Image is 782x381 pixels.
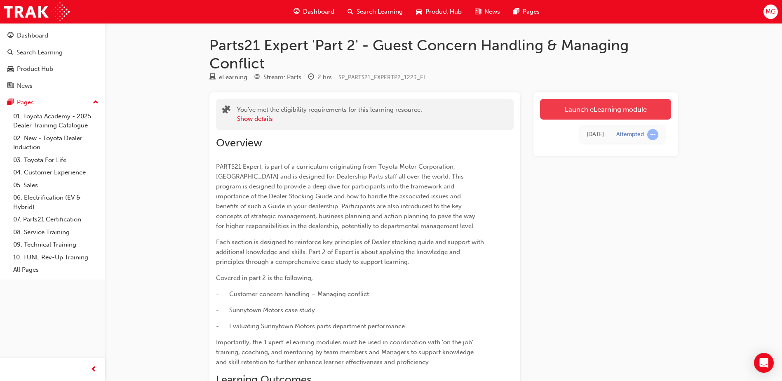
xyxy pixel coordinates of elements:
[216,306,315,314] span: - Sunnytown Motors case study
[254,72,301,82] div: Stream
[468,3,507,20] a: news-iconNews
[308,74,314,81] span: clock-icon
[425,7,462,16] span: Product Hub
[287,3,341,20] a: guage-iconDashboard
[7,66,14,73] span: car-icon
[416,7,422,17] span: car-icon
[3,45,102,60] a: Search Learning
[237,105,422,124] div: You've met the eligibility requirements for this learning resource.
[3,78,102,94] a: News
[409,3,468,20] a: car-iconProduct Hub
[7,49,13,56] span: search-icon
[523,7,540,16] span: Pages
[10,166,102,179] a: 04. Customer Experience
[763,5,778,19] button: MG
[10,191,102,213] a: 06. Electrification (EV & Hybrid)
[4,2,70,21] img: Trak
[16,48,63,57] div: Search Learning
[216,290,371,298] span: - Customer concern handling – Managing conflict.
[3,28,102,43] a: Dashboard
[219,73,247,82] div: eLearning
[17,81,33,91] div: News
[10,226,102,239] a: 08. Service Training
[10,251,102,264] a: 10. TUNE Rev-Up Training
[216,322,405,330] span: - Evaluating Sunnytown Motors parts department performance
[3,95,102,110] button: Pages
[216,136,262,149] span: Overview
[303,7,334,16] span: Dashboard
[513,7,519,17] span: pages-icon
[222,106,230,115] span: puzzle-icon
[17,64,53,74] div: Product Hub
[209,72,247,82] div: Type
[357,7,403,16] span: Search Learning
[263,73,301,82] div: Stream: Parts
[216,163,477,230] span: PARTS21 Expert, is part of a curriculum originating from Toyota Motor Corporation, [GEOGRAPHIC_DA...
[17,98,34,107] div: Pages
[93,97,99,108] span: up-icon
[209,74,216,81] span: learningResourceType_ELEARNING-icon
[587,130,604,139] div: Thu Jul 24 2025 12:46:27 GMT+1000 (Australian Eastern Standard Time)
[294,7,300,17] span: guage-icon
[216,339,475,366] span: Importantly, the ‘Expert’ eLearning modules must be used in coordination with 'on the job' traini...
[209,36,678,72] h1: Parts21 Expert 'Part 2' - Guest Concern Handling & Managing Conflict
[10,132,102,154] a: 02. New - Toyota Dealer Induction
[10,263,102,276] a: All Pages
[507,3,546,20] a: pages-iconPages
[10,110,102,132] a: 01. Toyota Academy - 2025 Dealer Training Catalogue
[338,74,426,81] span: Learning resource code
[484,7,500,16] span: News
[308,72,332,82] div: Duration
[7,82,14,90] span: news-icon
[7,99,14,106] span: pages-icon
[10,154,102,167] a: 03. Toyota For Life
[7,32,14,40] span: guage-icon
[540,99,671,120] a: Launch eLearning module
[317,73,332,82] div: 2 hrs
[10,213,102,226] a: 07. Parts21 Certification
[237,114,273,124] button: Show details
[3,26,102,95] button: DashboardSearch LearningProduct HubNews
[616,131,644,139] div: Attempted
[216,274,313,282] span: Covered in part 2 is the following,
[475,7,481,17] span: news-icon
[348,7,353,17] span: search-icon
[766,7,775,16] span: MG
[647,129,658,140] span: learningRecordVerb_ATTEMPT-icon
[254,74,260,81] span: target-icon
[10,238,102,251] a: 09. Technical Training
[3,61,102,77] a: Product Hub
[91,365,97,375] span: prev-icon
[10,179,102,192] a: 05. Sales
[754,353,774,373] div: Open Intercom Messenger
[216,238,486,266] span: Each section is designed to reinforce key principles of Dealer stocking guide and support with ad...
[341,3,409,20] a: search-iconSearch Learning
[17,31,48,40] div: Dashboard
